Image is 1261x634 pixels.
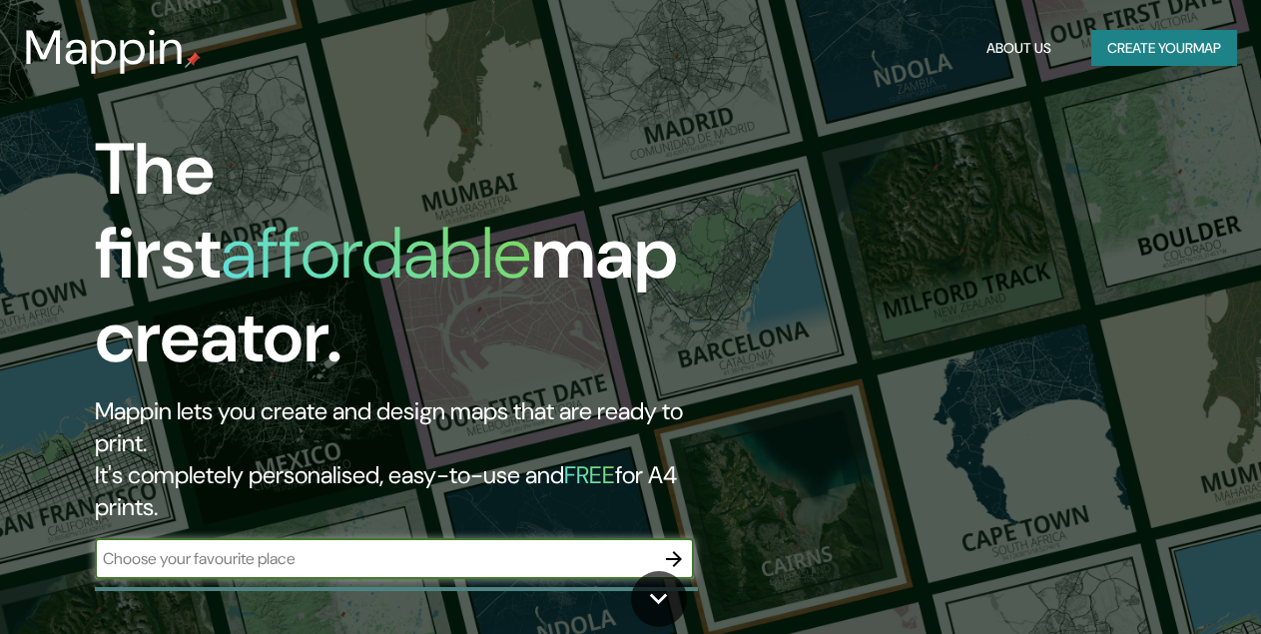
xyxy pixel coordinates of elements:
[95,128,726,395] h1: The first map creator.
[24,20,185,76] h3: Mappin
[564,459,615,490] h5: FREE
[221,207,531,300] h1: affordable
[1091,30,1237,67] button: Create yourmap
[978,30,1059,67] button: About Us
[1083,556,1239,612] iframe: Help widget launcher
[95,395,726,523] h2: Mappin lets you create and design maps that are ready to print. It's completely personalised, eas...
[95,547,654,570] input: Choose your favourite place
[185,52,201,68] img: mappin-pin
